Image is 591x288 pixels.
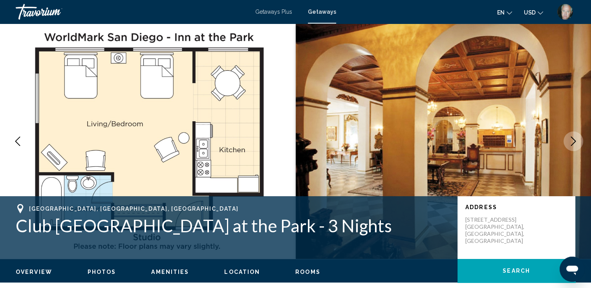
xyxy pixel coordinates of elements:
button: Next image [564,131,583,151]
button: Previous image [8,131,27,151]
span: [GEOGRAPHIC_DATA], [GEOGRAPHIC_DATA], [GEOGRAPHIC_DATA] [29,206,238,212]
span: Photos [88,269,116,275]
span: en [497,9,505,16]
h1: Club [GEOGRAPHIC_DATA] at the Park - 3 Nights [16,215,450,236]
button: User Menu [555,4,575,20]
span: Overview [16,269,52,275]
button: Rooms [295,268,320,275]
button: Change language [497,7,512,18]
button: Overview [16,268,52,275]
button: Search [457,259,575,283]
button: Location [224,268,260,275]
button: Amenities [151,268,189,275]
span: USD [524,9,536,16]
span: Location [224,269,260,275]
p: [STREET_ADDRESS] [GEOGRAPHIC_DATA], [GEOGRAPHIC_DATA], [GEOGRAPHIC_DATA] [465,216,528,244]
a: Getaways Plus [255,9,292,15]
span: Amenities [151,269,189,275]
a: Travorium [16,4,247,20]
span: Rooms [295,269,320,275]
iframe: Button to launch messaging window [560,257,585,282]
img: Z [557,4,573,20]
button: Photos [88,268,116,275]
button: Change currency [524,7,543,18]
a: Getaways [308,9,336,15]
p: Address [465,204,567,210]
span: Search [503,268,530,274]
